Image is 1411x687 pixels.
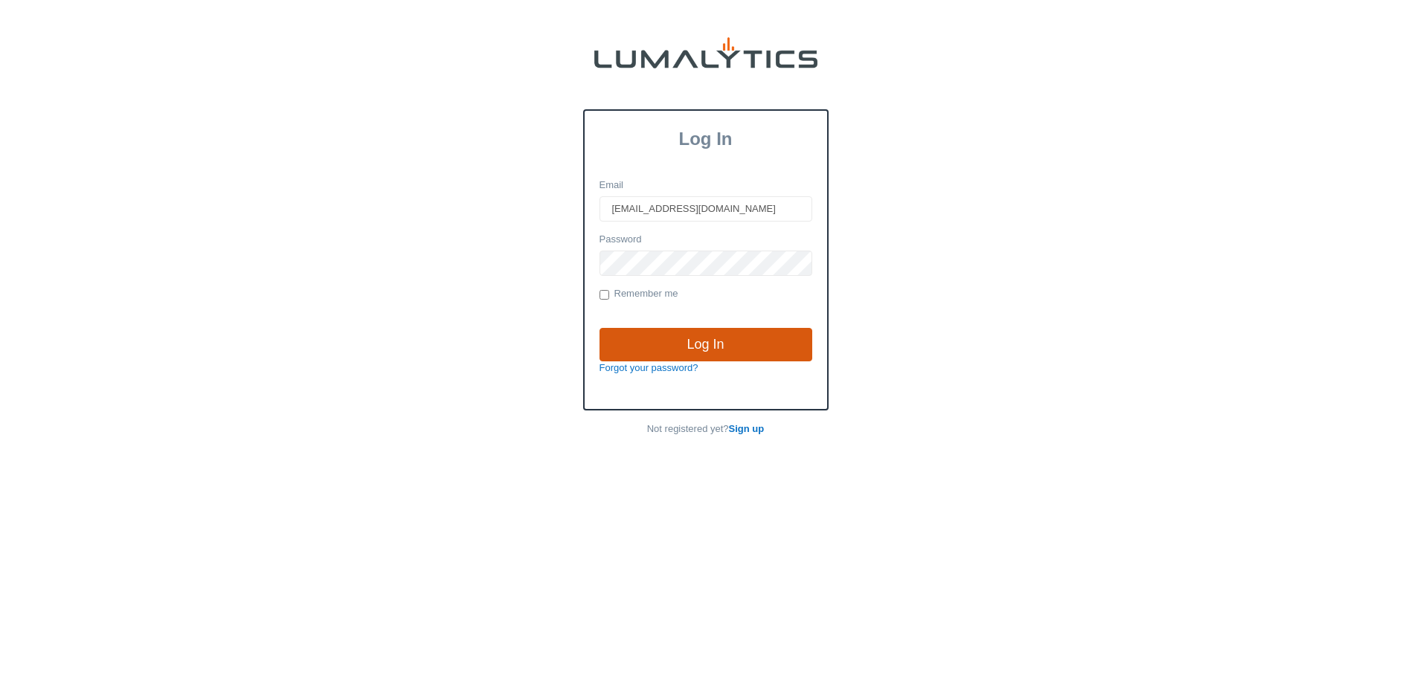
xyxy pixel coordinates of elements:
input: Email [600,196,812,222]
label: Email [600,178,624,193]
h3: Log In [585,129,827,149]
input: Remember me [600,290,609,300]
a: Forgot your password? [600,362,698,373]
label: Remember me [600,287,678,302]
img: lumalytics-black-e9b537c871f77d9ce8d3a6940f85695cd68c596e3f819dc492052d1098752254.png [594,37,817,68]
p: Not registered yet? [583,422,829,436]
input: Log In [600,328,812,362]
label: Password [600,233,642,247]
a: Sign up [729,423,765,434]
